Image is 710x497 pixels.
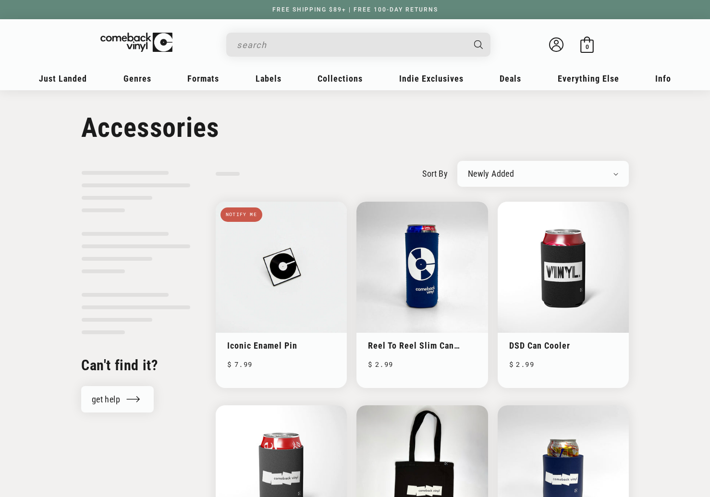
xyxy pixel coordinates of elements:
span: Deals [500,73,521,84]
a: FREE SHIPPING $89+ | FREE 100-DAY RETURNS [263,6,448,13]
span: Genres [123,73,151,84]
a: Reel To Reel Slim Can Cooler [368,340,476,351]
a: Iconic Enamel Pin [227,340,335,351]
input: search [237,35,465,55]
h2: Can't find it? [81,356,191,375]
span: Indie Exclusives [399,73,464,84]
button: Search [466,33,492,57]
h1: Accessories [81,112,629,144]
span: Everything Else [558,73,619,84]
span: Collections [318,73,363,84]
a: get help [81,386,154,412]
div: Search [226,33,490,57]
span: 0 [586,43,589,50]
span: Labels [256,73,282,84]
label: sort by [422,167,448,180]
a: DSD Can Cooler [509,340,617,351]
span: Formats [187,73,219,84]
span: Info [655,73,671,84]
span: Just Landed [39,73,87,84]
